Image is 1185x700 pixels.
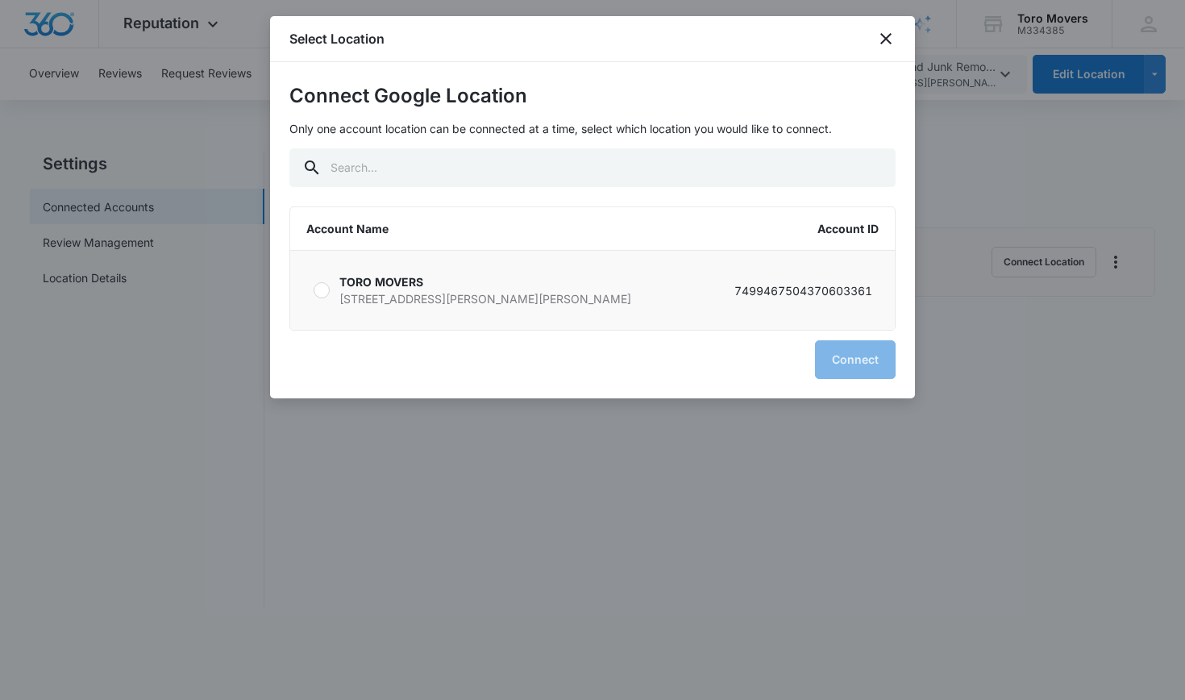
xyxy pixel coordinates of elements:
p: Only one account location can be connected at a time, select which location you would like to con... [289,120,896,137]
p: Account Name [306,220,389,237]
h1: Select Location [289,29,385,48]
p: 7499467504370603361 [734,282,872,299]
p: Account ID [817,220,879,237]
p: [STREET_ADDRESS][PERSON_NAME][PERSON_NAME] [339,290,631,307]
button: close [876,29,896,48]
h4: Connect Google Location [289,81,896,110]
input: Search... [289,148,896,187]
p: TORO MOVERS [339,273,631,290]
